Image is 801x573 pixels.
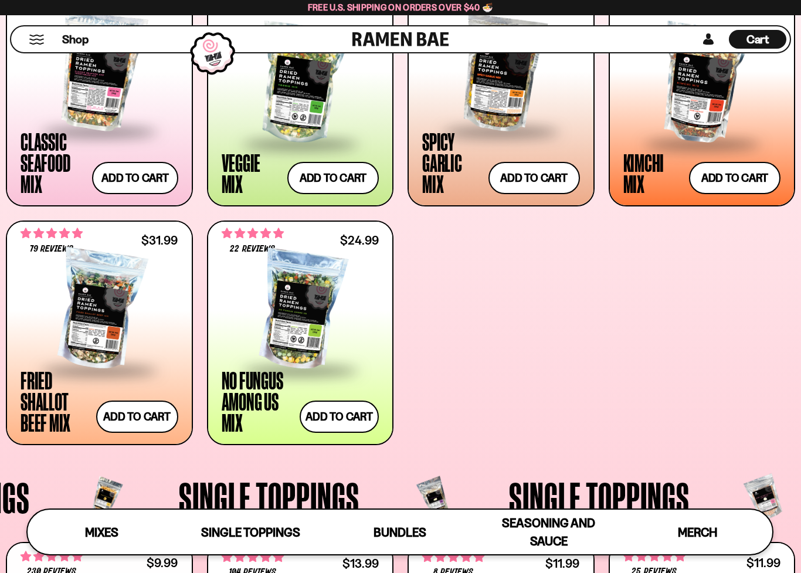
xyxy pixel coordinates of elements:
[21,131,86,194] div: Classic Seafood Mix
[222,152,282,194] div: Veggie Mix
[21,549,83,564] span: 4.77 stars
[308,2,494,13] span: Free U.S. Shipping on Orders over $40 🍜
[474,510,623,554] a: Seasoning and Sauce
[746,32,769,46] span: Cart
[201,525,300,540] span: Single Toppings
[342,558,379,569] div: $13.99
[340,235,379,246] div: $24.99
[287,162,379,194] button: Add to cart
[29,35,45,45] button: Mobile Menu Trigger
[623,549,685,564] span: 4.88 stars
[62,32,89,48] span: Shop
[147,557,178,568] div: $9.99
[623,152,684,194] div: Kimchi Mix
[488,162,580,194] button: Add to cart
[746,557,780,568] div: $11.99
[689,162,780,194] button: Add to cart
[141,235,178,246] div: $31.99
[230,245,274,254] span: 22 reviews
[374,525,426,540] span: Bundles
[729,26,786,52] div: Cart
[422,550,484,565] span: 4.75 stars
[28,510,177,554] a: Mixes
[85,525,118,540] span: Mixes
[207,221,394,445] a: 4.82 stars 22 reviews $24.99 No Fungus Among Us Mix Add to cart
[422,131,483,194] div: Spicy Garlic Mix
[96,401,178,433] button: Add to cart
[545,558,579,569] div: $11.99
[222,226,284,241] span: 4.82 stars
[509,476,690,519] span: Single Toppings
[179,476,359,519] span: Single Toppings
[300,401,379,433] button: Add to cart
[30,245,73,254] span: 79 reviews
[6,221,193,445] a: 4.82 stars 79 reviews $31.99 Fried Shallot Beef Mix Add to cart
[177,510,325,554] a: Single Toppings
[21,369,90,433] div: Fried Shallot Beef Mix
[92,162,178,194] button: Add to cart
[222,550,284,565] span: 4.90 stars
[325,510,474,554] a: Bundles
[502,516,595,548] span: Seasoning and Sauce
[222,369,294,433] div: No Fungus Among Us Mix
[62,30,89,49] a: Shop
[623,510,772,554] a: Merch
[678,525,717,540] span: Merch
[21,226,83,241] span: 4.82 stars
